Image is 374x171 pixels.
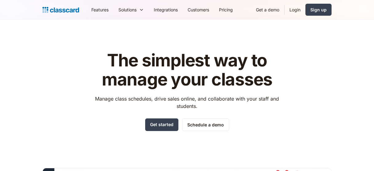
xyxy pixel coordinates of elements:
p: Manage class schedules, drive sales online, and collaborate with your staff and students. [90,95,285,110]
div: Solutions [118,6,137,13]
a: home [42,6,79,14]
a: Get a demo [251,3,284,17]
a: Schedule a demo [182,118,229,131]
a: Integrations [149,3,183,17]
a: Customers [183,3,214,17]
a: Get started [145,118,178,131]
h1: The simplest way to manage your classes [90,51,285,89]
a: Login [284,3,305,17]
a: Pricing [214,3,238,17]
div: Solutions [113,3,149,17]
a: Features [86,3,113,17]
a: Sign up [305,4,332,16]
div: Sign up [310,6,327,13]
